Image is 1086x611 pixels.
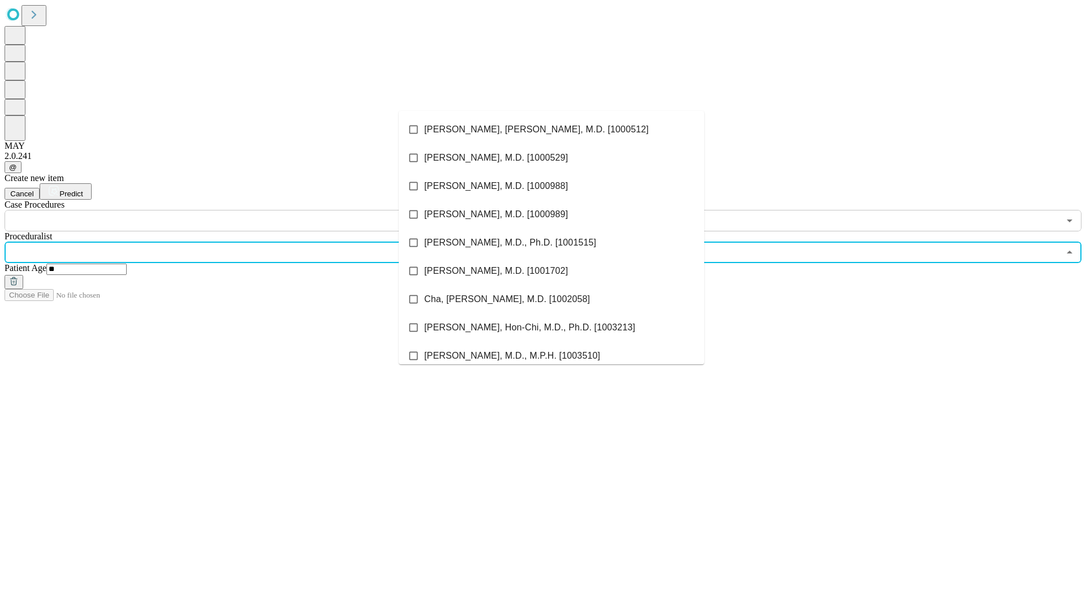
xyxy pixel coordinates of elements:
[10,190,34,198] span: Cancel
[424,349,600,363] span: [PERSON_NAME], M.D., M.P.H. [1003510]
[1062,244,1078,260] button: Close
[424,208,568,221] span: [PERSON_NAME], M.D. [1000989]
[424,179,568,193] span: [PERSON_NAME], M.D. [1000988]
[424,151,568,165] span: [PERSON_NAME], M.D. [1000529]
[424,321,635,334] span: [PERSON_NAME], Hon-Chi, M.D., Ph.D. [1003213]
[5,141,1081,151] div: MAY
[424,123,649,136] span: [PERSON_NAME], [PERSON_NAME], M.D. [1000512]
[424,236,596,249] span: [PERSON_NAME], M.D., Ph.D. [1001515]
[5,161,21,173] button: @
[424,264,568,278] span: [PERSON_NAME], M.D. [1001702]
[424,292,590,306] span: Cha, [PERSON_NAME], M.D. [1002058]
[9,163,17,171] span: @
[5,231,52,241] span: Proceduralist
[5,263,46,273] span: Patient Age
[40,183,92,200] button: Predict
[5,200,64,209] span: Scheduled Procedure
[5,151,1081,161] div: 2.0.241
[5,188,40,200] button: Cancel
[59,190,83,198] span: Predict
[5,173,64,183] span: Create new item
[1062,213,1078,229] button: Open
